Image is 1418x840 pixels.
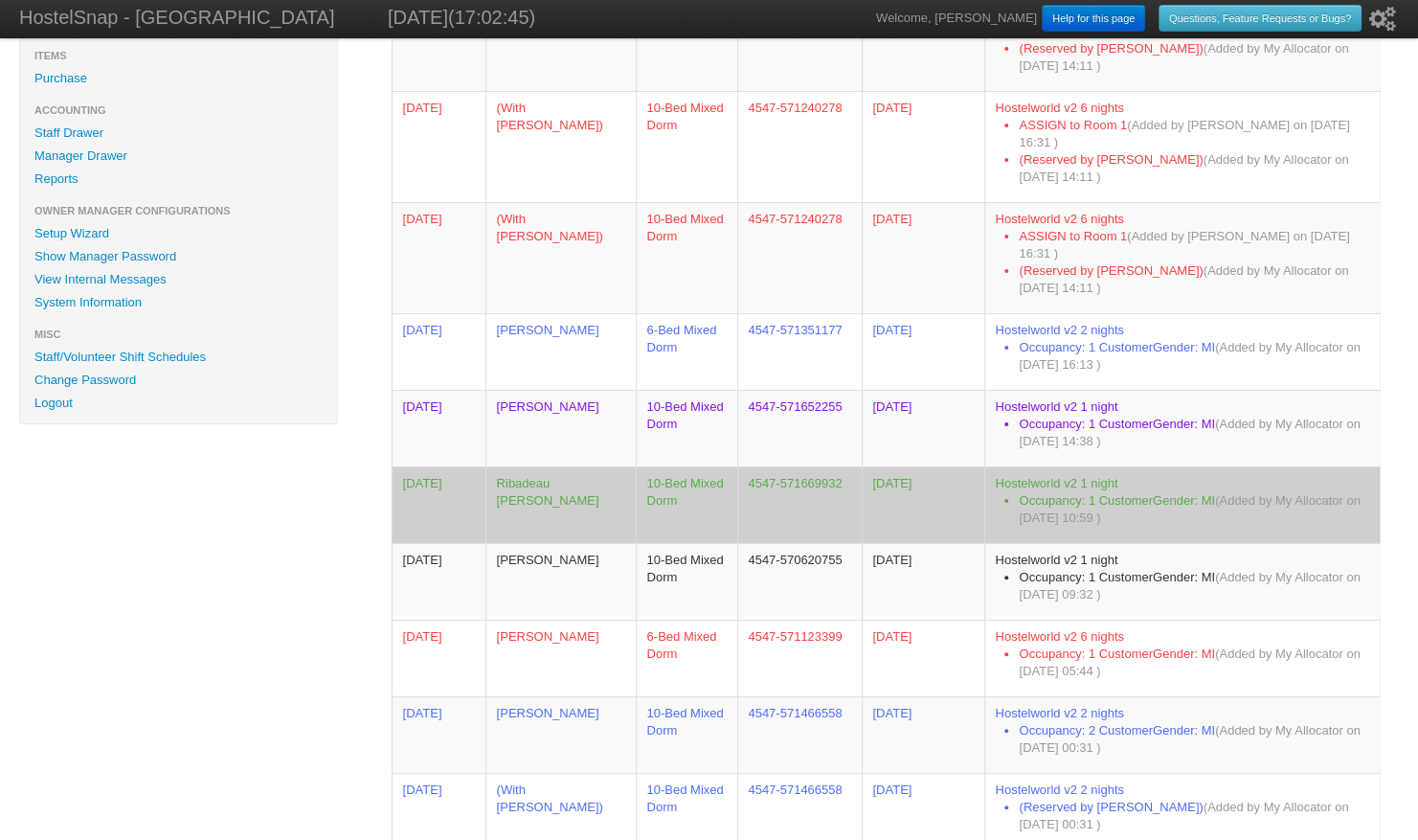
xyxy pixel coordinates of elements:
[20,291,337,314] a: System Information
[984,466,1380,543] td: Hostelworld v2 1 night
[402,783,441,797] span: 0:00
[1369,7,1396,32] i: Setup Wizard
[862,696,984,773] td: [DATE]
[862,620,984,696] td: [DATE]
[1019,118,1349,149] span: (Added by [PERSON_NAME] on [DATE] 16:31 )
[1019,416,1370,450] li: Occupancy: 1 CustomerGender: MI
[862,466,984,543] td: [DATE]
[402,629,441,644] span: 0:00
[737,91,862,202] td: 4547-571240278
[862,313,984,390] td: [DATE]
[984,620,1380,696] td: Hostelworld v2 6 nights
[737,202,862,313] td: 4547-571240278
[1019,492,1370,527] li: Occupancy: 1 CustomerGender: MI
[20,346,337,369] a: Staff/Volunteer Shift Schedules
[402,706,441,720] span: 0:00
[636,620,737,696] td: 6-Bed Mixed Dorm
[737,620,862,696] td: 4547-571123399
[448,7,535,28] span: (17:02:45)
[636,91,737,202] td: 10-Bed Mixed Dorm
[1019,646,1370,680] li: Occupancy: 1 CustomerGender: MI
[737,696,862,773] td: 4547-571466558
[20,168,337,191] a: Reports
[636,466,737,543] td: 10-Bed Mixed Dorm
[1019,117,1370,151] li: ASSIGN to Room 1
[20,323,337,346] li: Misc
[1159,5,1362,32] a: Questions, Feature Requests or Bugs?
[402,323,441,337] span: 0:00
[20,122,337,145] a: Staff Drawer
[984,696,1380,773] td: Hostelworld v2 2 nights
[485,543,636,620] td: [PERSON_NAME]
[402,399,441,414] span: 15:00
[20,67,337,90] a: Purchase
[1019,339,1370,374] li: Occupancy: 1 CustomerGender: MI
[984,313,1380,390] td: Hostelworld v2 2 nights
[20,369,337,392] a: Change Password
[485,620,636,696] td: [PERSON_NAME]
[20,44,337,67] li: Items
[636,543,737,620] td: 10-Bed Mixed Dorm
[737,466,862,543] td: 4547-571669932
[737,390,862,466] td: 4547-571652255
[1019,722,1370,757] li: Occupancy: 2 CustomerGender: MI
[20,222,337,245] a: Setup Wizard
[636,202,737,313] td: 10-Bed Mixed Dorm
[984,543,1380,620] td: Hostelworld v2 1 night
[20,199,337,222] li: Owner Manager Configurations
[636,696,737,773] td: 10-Bed Mixed Dorm
[402,212,441,226] span: 0:00
[485,91,636,202] td: (With [PERSON_NAME])
[20,99,337,122] li: Accounting
[636,313,737,390] td: 6-Bed Mixed Dorm
[1019,799,1370,833] li: (Reserved by [PERSON_NAME])
[862,91,984,202] td: [DATE]
[1019,228,1370,262] li: ASSIGN to Room 1
[984,202,1380,313] td: Hostelworld v2 6 nights
[20,145,337,168] a: Manager Drawer
[20,392,337,415] a: Logout
[402,476,441,490] span: 0:00
[485,696,636,773] td: [PERSON_NAME]
[485,466,636,543] td: Ribadeau [PERSON_NAME]
[20,268,337,291] a: View Internal Messages
[984,91,1380,202] td: Hostelworld v2 6 nights
[1019,40,1370,75] li: (Reserved by [PERSON_NAME])
[862,390,984,466] td: [DATE]
[862,202,984,313] td: [DATE]
[737,313,862,390] td: 4547-571351177
[20,245,337,268] a: Show Manager Password
[636,390,737,466] td: 10-Bed Mixed Dorm
[737,543,862,620] td: 4547-570620755
[402,553,441,567] span: 21:00
[485,390,636,466] td: [PERSON_NAME]
[1019,262,1370,297] li: (Reserved by [PERSON_NAME])
[862,543,984,620] td: [DATE]
[485,202,636,313] td: (With [PERSON_NAME])
[1019,229,1349,261] span: (Added by [PERSON_NAME] on [DATE] 16:31 )
[984,390,1380,466] td: Hostelworld v2 1 night
[1019,151,1370,186] li: (Reserved by [PERSON_NAME])
[1042,5,1145,32] a: Help for this page
[485,313,636,390] td: [PERSON_NAME]
[402,101,441,115] span: 0:00
[1019,569,1370,603] li: Occupancy: 1 CustomerGender: MI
